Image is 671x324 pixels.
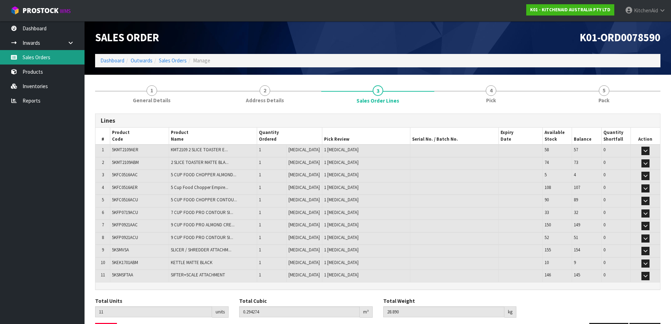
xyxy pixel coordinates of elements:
[601,128,630,145] th: Quantity Shortfall
[259,222,261,228] span: 1
[171,184,228,190] span: 5 Cup Food Chopper Empire...
[112,147,138,153] span: 5KMT2109AER
[101,259,105,265] span: 10
[288,222,320,228] span: [MEDICAL_DATA]
[171,209,233,215] span: 7 CUP FOOD PRO CONTOUR SI...
[239,306,360,317] input: Total Cubic
[169,128,257,145] th: Product Name
[542,128,572,145] th: Available Stock
[288,172,320,178] span: [MEDICAL_DATA]
[171,259,212,265] span: KETTLE MATTE BLACK
[102,209,104,215] span: 6
[288,147,320,153] span: [MEDICAL_DATA]
[574,234,578,240] span: 51
[259,209,261,215] span: 1
[11,6,19,15] img: cube-alt.png
[100,57,124,64] a: Dashboard
[110,128,169,145] th: Product Code
[288,159,320,165] span: [MEDICAL_DATA]
[288,184,320,190] span: [MEDICAL_DATA]
[112,197,138,203] span: 5KFC0516ACU
[102,234,104,240] span: 8
[288,234,320,240] span: [MEDICAL_DATA]
[112,184,138,190] span: 5KFC0516AER
[545,147,549,153] span: 58
[574,259,576,265] span: 9
[133,97,170,104] span: General Details
[112,247,129,253] span: 5KSMVSA
[324,222,359,228] span: 1 [MEDICAL_DATA]
[259,184,261,190] span: 1
[324,147,359,153] span: 1 [MEDICAL_DATA]
[171,147,228,153] span: KMT2109 2 SLICE TOASTER E...
[259,247,261,253] span: 1
[574,159,578,165] span: 73
[288,247,320,253] span: [MEDICAL_DATA]
[545,247,551,253] span: 155
[102,222,104,228] span: 7
[102,147,104,153] span: 1
[383,306,505,317] input: Total Weight
[545,222,551,228] span: 150
[598,97,609,104] span: Pack
[171,159,229,165] span: 2 SLICE TOASTER MATTE BLA...
[356,97,399,104] span: Sales Order Lines
[603,159,605,165] span: 0
[102,197,104,203] span: 5
[545,272,551,278] span: 146
[112,172,138,178] span: 5KFC0516AAC
[112,222,138,228] span: 5KFP0921AAC
[599,85,609,96] span: 5
[574,247,580,253] span: 154
[112,272,133,278] span: 5KSMSFTAA
[102,172,104,178] span: 3
[212,306,229,318] div: units
[288,209,320,215] span: [MEDICAL_DATA]
[102,159,104,165] span: 2
[171,247,231,253] span: SLICER / SHREDDER ATTACHM...
[603,184,605,190] span: 0
[259,259,261,265] span: 1
[259,272,261,278] span: 1
[580,31,660,44] span: K01-ORD0078590
[574,147,578,153] span: 57
[324,184,359,190] span: 1 [MEDICAL_DATA]
[545,259,549,265] span: 10
[603,259,605,265] span: 0
[574,222,580,228] span: 149
[23,6,58,15] span: ProStock
[545,184,551,190] span: 108
[574,197,578,203] span: 89
[159,57,187,64] a: Sales Orders
[324,197,359,203] span: 1 [MEDICAL_DATA]
[257,128,322,145] th: Quantity Ordered
[60,8,71,14] small: WMS
[545,209,549,215] span: 33
[260,85,270,96] span: 2
[530,7,610,13] strong: K01 - KITCHENAID AUSTRALIA PTY LTD
[572,128,601,145] th: Balance
[324,234,359,240] span: 1 [MEDICAL_DATA]
[324,259,359,265] span: 1 [MEDICAL_DATA]
[259,172,261,178] span: 1
[95,297,122,305] label: Total Units
[246,97,284,104] span: Address Details
[574,184,580,190] span: 107
[288,272,320,278] span: [MEDICAL_DATA]
[324,247,359,253] span: 1 [MEDICAL_DATA]
[324,159,359,165] span: 1 [MEDICAL_DATA]
[574,172,576,178] span: 4
[324,272,359,278] span: 1 [MEDICAL_DATA]
[603,147,605,153] span: 0
[102,184,104,190] span: 4
[131,57,153,64] a: Outwards
[259,147,261,153] span: 1
[101,272,105,278] span: 11
[504,306,516,318] div: kg
[574,209,578,215] span: 32
[486,97,496,104] span: Pick
[171,234,233,240] span: 9 CUP FOOD PRO CONTOUR SI...
[259,197,261,203] span: 1
[410,128,498,145] th: Serial No. / Batch No.
[171,272,225,278] span: SIFTER+SCALE ATTACHMENT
